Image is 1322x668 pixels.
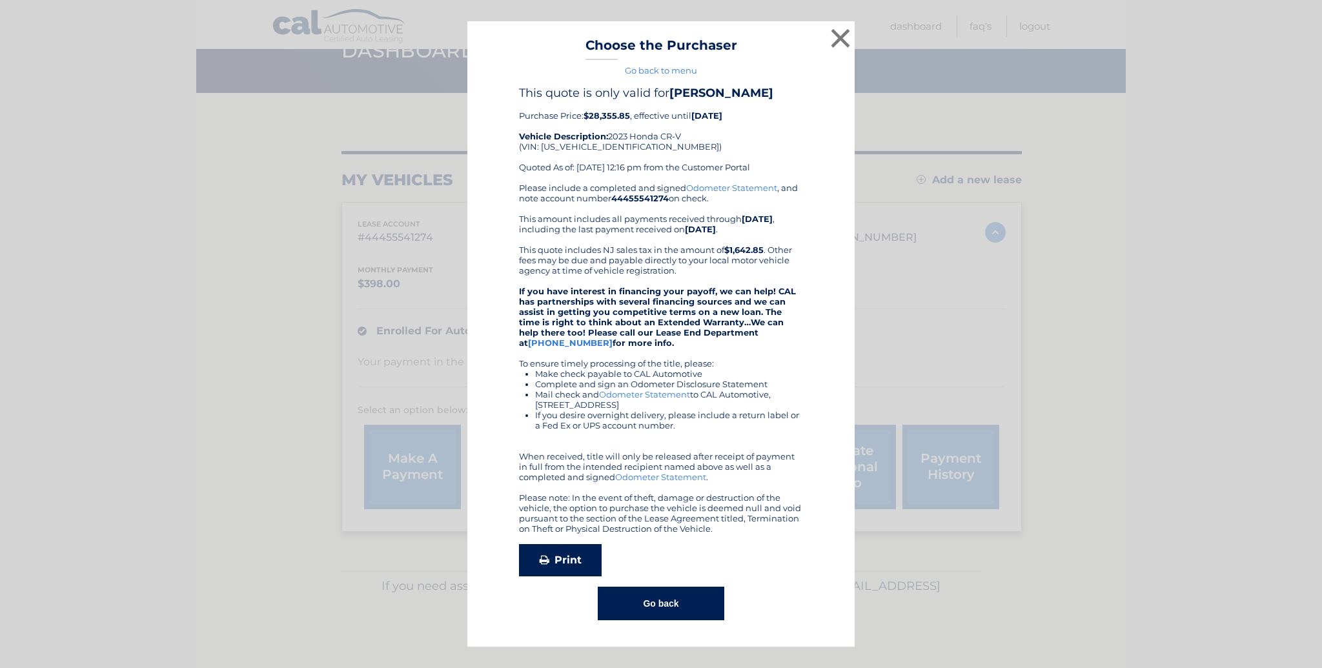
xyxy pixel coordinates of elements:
a: [PHONE_NUMBER] [528,338,613,348]
strong: If you have interest in financing your payoff, we can help! CAL has partnerships with several fin... [519,286,796,348]
h3: Choose the Purchaser [585,37,737,60]
a: Print [519,544,602,576]
a: Odometer Statement [615,472,706,482]
b: [DATE] [691,110,722,121]
li: If you desire overnight delivery, please include a return label or a Fed Ex or UPS account number. [535,410,803,430]
div: Please include a completed and signed , and note account number on check. This amount includes al... [519,183,803,534]
b: $28,355.85 [584,110,630,121]
li: Mail check and to CAL Automotive, [STREET_ADDRESS] [535,389,803,410]
strong: Vehicle Description: [519,131,608,141]
b: $1,642.85 [724,245,764,255]
b: [DATE] [685,224,716,234]
button: Go back [598,587,724,620]
button: × [828,25,853,51]
b: [DATE] [742,214,773,224]
b: 44455541274 [611,193,669,203]
li: Make check payable to CAL Automotive [535,369,803,379]
li: Complete and sign an Odometer Disclosure Statement [535,379,803,389]
a: Go back to menu [625,65,697,76]
a: Odometer Statement [686,183,777,193]
h4: This quote is only valid for [519,86,803,100]
a: Odometer Statement [599,389,690,400]
div: Purchase Price: , effective until 2023 Honda CR-V (VIN: [US_VEHICLE_IDENTIFICATION_NUMBER]) Quote... [519,86,803,183]
b: [PERSON_NAME] [669,86,773,100]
